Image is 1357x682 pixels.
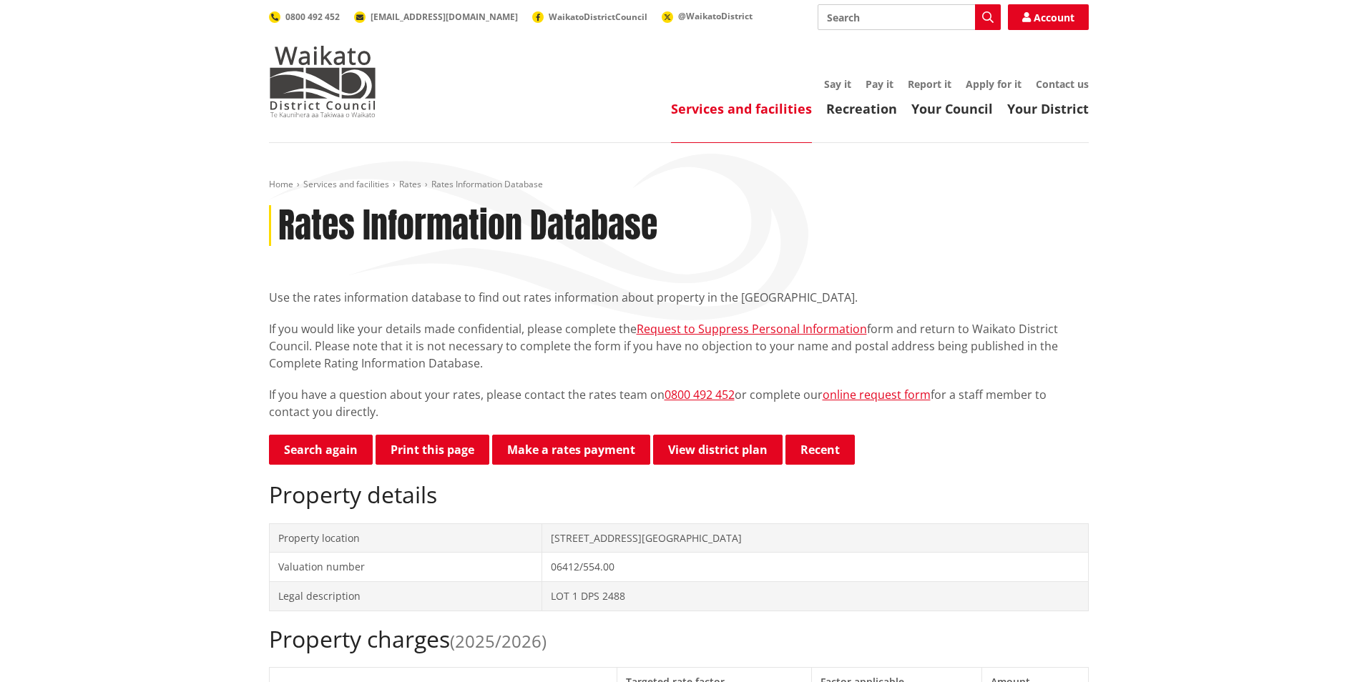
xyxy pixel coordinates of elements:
p: If you would like your details made confidential, please complete the form and return to Waikato ... [269,320,1089,372]
input: Search input [818,4,1001,30]
h2: Property details [269,481,1089,508]
a: Rates [399,178,421,190]
a: Request to Suppress Personal Information [637,321,867,337]
p: If you have a question about your rates, please contact the rates team on or complete our for a s... [269,386,1089,420]
button: Recent [785,435,855,465]
td: Valuation number [269,553,542,582]
a: Home [269,178,293,190]
a: Your Council [911,100,993,117]
span: 0800 492 452 [285,11,340,23]
a: Services and facilities [303,178,389,190]
a: WaikatoDistrictCouncil [532,11,647,23]
a: Your District [1007,100,1089,117]
a: online request form [823,387,931,402]
a: Pay it [866,77,893,91]
td: LOT 1 DPS 2488 [542,581,1088,611]
a: Report it [908,77,951,91]
a: Search again [269,435,373,465]
a: Recreation [826,100,897,117]
span: [EMAIL_ADDRESS][DOMAIN_NAME] [371,11,518,23]
a: @WaikatoDistrict [662,10,753,22]
h1: Rates Information Database [278,205,657,247]
a: [EMAIL_ADDRESS][DOMAIN_NAME] [354,11,518,23]
img: Waikato District Council - Te Kaunihera aa Takiwaa o Waikato [269,46,376,117]
a: Contact us [1036,77,1089,91]
td: Property location [269,523,542,553]
a: Make a rates payment [492,435,650,465]
h2: Property charges [269,626,1089,653]
td: Legal description [269,581,542,611]
nav: breadcrumb [269,179,1089,191]
a: Account [1008,4,1089,30]
a: Services and facilities [671,100,812,117]
td: 06412/554.00 [542,553,1088,582]
a: Apply for it [966,77,1022,91]
span: (2025/2026) [450,629,547,653]
td: [STREET_ADDRESS][GEOGRAPHIC_DATA] [542,523,1088,553]
button: Print this page [376,435,489,465]
a: 0800 492 452 [269,11,340,23]
span: @WaikatoDistrict [678,10,753,22]
a: View district plan [653,435,783,465]
span: Rates Information Database [431,178,543,190]
a: Say it [824,77,851,91]
p: Use the rates information database to find out rates information about property in the [GEOGRAPHI... [269,289,1089,306]
a: 0800 492 452 [665,387,735,402]
span: WaikatoDistrictCouncil [549,11,647,23]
